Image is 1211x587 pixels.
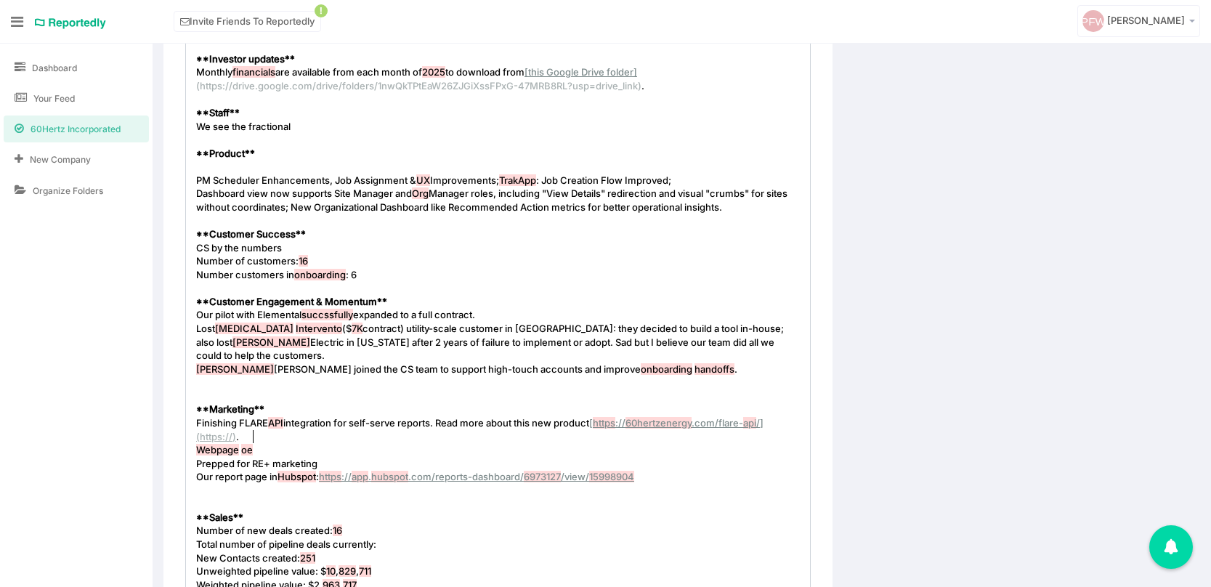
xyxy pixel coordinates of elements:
span: app [352,471,368,482]
span: API [268,417,283,429]
span: Org [412,187,429,199]
span: oe [241,444,253,456]
span: Unweighted pipeline value: $ , , [196,565,371,577]
span: [ [589,417,593,429]
span: Webpage [196,444,239,456]
span: /view/ [561,471,589,482]
span: Investor updates [209,53,285,65]
span: New Company [30,153,91,166]
span: google [258,80,289,92]
span: https [319,471,341,482]
span: Customer Success [209,228,296,240]
span: Monthly are available from each month of to download from . [196,66,644,92]
span: Dashboard view now supports Site Manager and Manager roles, including "View Details" redirection ... [196,187,790,213]
span: UX [416,174,430,186]
span: Our report page in : [196,471,634,482]
span: [PERSON_NAME] [1107,15,1185,26]
span: [MEDICAL_DATA] [215,323,293,334]
span: ] [760,417,764,429]
span: We see the fractional [196,121,291,132]
span: ) [638,80,641,92]
span: Prepped for RE+ marketing [196,458,317,469]
span: TrakApp [499,174,536,186]
span: ( [196,431,200,442]
span: 15998904 [589,471,634,482]
span: PM Scheduler Enhancements, Job Assignment & Improvements; : Job Creation Flow Improved; [196,174,671,186]
span: 16 [299,255,308,267]
span: ! [315,4,328,17]
span: ] [633,66,637,78]
span: 7K [352,323,363,334]
span: Our pilot with Elemental expanded to a full contract. [196,309,475,320]
span: Organize Folders [33,185,103,197]
span: 2025 [422,66,445,78]
span: onboarding [294,269,346,280]
span: Number of new deals created: [196,525,342,536]
span: 251 [300,552,315,564]
span: Marketing [209,403,254,415]
span: hubspot [371,471,408,482]
span: [PERSON_NAME] [232,336,310,348]
span: 16 [333,525,342,536]
span: api [743,417,756,429]
span: Your Feed [33,92,75,105]
a: [PERSON_NAME] [1077,5,1200,37]
span: CS by the numbers [196,242,282,254]
span: 711 [359,565,371,577]
span: Hubspot [278,471,316,482]
span: Staff [209,107,230,118]
span: .com/flare- [692,417,743,429]
span: Sales [209,511,233,523]
span: Customer Engagement & Momentum [209,296,377,307]
span: Total number of pipeline deals currently: [196,538,376,550]
span: onboarding [641,363,692,375]
span: [PERSON_NAME] joined the CS team to support high-touch accounts and improve . [196,363,737,375]
span: Finishing FLARE integration for self-serve reports. Read more about this new product . [196,417,764,442]
span: ) [232,431,236,442]
span: - [514,80,518,92]
span: https [200,431,222,442]
span: 10 [326,565,336,577]
span: https [200,80,222,92]
span: 829 [339,565,356,577]
a: Organize Folders [4,177,149,204]
span: Dashboard [32,62,77,74]
span: 60hertzenergy [625,417,692,429]
span: succssfully [301,309,353,320]
span: ( [196,80,200,92]
a: Invite Friends To Reportedly! [174,11,321,32]
span: usp [572,80,589,92]
span: 1nwQkTPtEaW26ZJGiXssFPxG [378,80,514,92]
span: .com/drive/folders/ [289,80,378,92]
span: .com/reports-dashboard/ [408,471,524,482]
img: svg+xml;base64,PD94bWwgdmVyc2lvbj0iMS4wIiBlbmNvZGluZz0iVVRGLTgiPz4KICAgICAg%0APHN2ZyB2ZXJzaW9uPSI... [1082,10,1104,32]
span: ? [567,80,572,92]
a: Your Feed [4,85,149,112]
span: :// [222,431,232,442]
span: Intervento [296,323,342,334]
span: Lost ($ contract) utility-scale customer in [GEOGRAPHIC_DATA]: they decided to build a tool in-ho... [196,323,786,361]
a: Reportedly [34,11,107,36]
span: [ [525,66,528,78]
span: this Google Drive folder [528,66,633,78]
span: 47MRB8RL [518,80,567,92]
span: ://drive. [222,80,258,92]
span: . [368,471,371,482]
span: :// [615,417,625,429]
span: handoffs [694,363,734,375]
span: [PERSON_NAME] [196,363,274,375]
span: 6973127 [524,471,561,482]
span: / [756,417,760,429]
span: Number of customers: [196,255,308,267]
span: =drive_link [589,80,638,92]
span: Number customers in : 6 [196,269,357,280]
a: New Company [4,146,149,173]
a: Dashboard [4,54,149,81]
span: :// [341,471,352,482]
span: https [593,417,615,429]
span: 60Hertz Incorporated [31,123,121,135]
span: New Contacts created: [196,552,315,564]
span: financials [232,66,275,78]
span: Product [209,147,245,159]
a: 60Hertz Incorporated [4,116,149,142]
